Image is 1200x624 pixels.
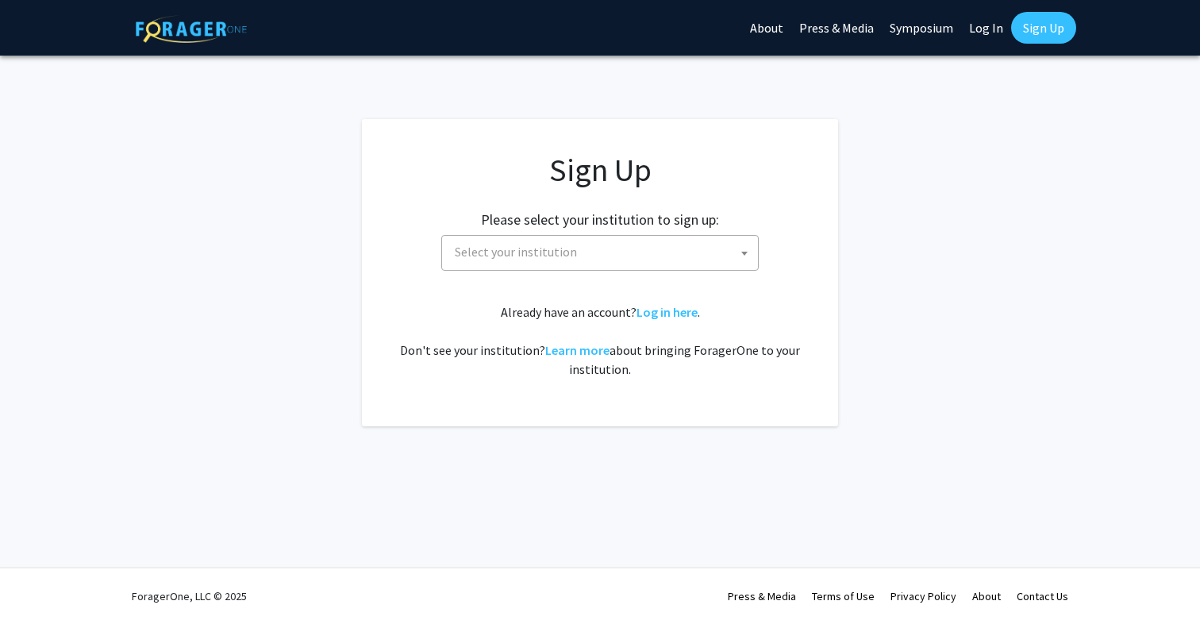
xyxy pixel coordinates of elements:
a: Log in here [637,304,698,320]
span: Select your institution [448,236,758,268]
span: Select your institution [455,244,577,260]
div: ForagerOne, LLC © 2025 [132,568,247,624]
a: Terms of Use [812,589,875,603]
h2: Please select your institution to sign up: [481,211,719,229]
img: ForagerOne Logo [136,15,247,43]
a: Sign Up [1011,12,1076,44]
a: About [972,589,1001,603]
a: Contact Us [1017,589,1068,603]
div: Already have an account? . Don't see your institution? about bringing ForagerOne to your institut... [394,302,806,379]
h1: Sign Up [394,151,806,189]
span: Select your institution [441,235,759,271]
a: Learn more about bringing ForagerOne to your institution [545,342,610,358]
a: Press & Media [728,589,796,603]
a: Privacy Policy [890,589,956,603]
